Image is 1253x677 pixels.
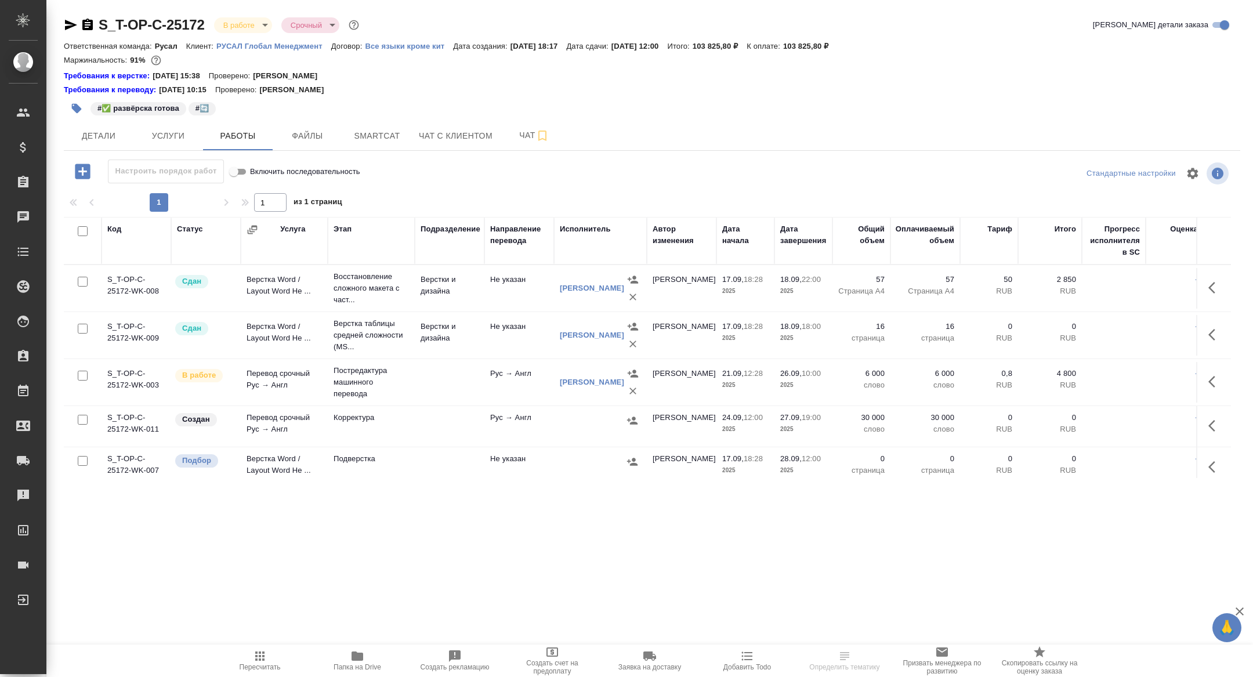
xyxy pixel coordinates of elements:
[896,332,954,344] p: страница
[896,274,954,285] p: 57
[182,276,201,287] p: Сдан
[1201,321,1229,349] button: Здесь прячутся важные кнопки
[611,42,668,50] p: [DATE] 12:00
[510,42,567,50] p: [DATE] 18:17
[560,331,624,339] a: [PERSON_NAME]
[210,129,266,143] span: Работы
[618,663,681,671] span: Заявка на доставку
[896,423,954,435] p: слово
[177,223,203,235] div: Статус
[722,322,744,331] p: 17.09,
[1201,274,1229,302] button: Здесь прячутся важные кнопки
[1093,19,1208,31] span: [PERSON_NAME] детали заказа
[535,129,549,143] svg: Подписаться
[241,362,328,403] td: Перевод срочный Рус → Англ
[174,412,235,428] div: Заказ еще не согласован с клиентом, искать исполнителей рано
[722,423,769,435] p: 2025
[1212,613,1241,642] button: 🙏
[182,370,216,381] p: В работе
[744,413,763,422] p: 12:00
[647,406,716,447] td: [PERSON_NAME]
[334,223,352,235] div: Этап
[780,465,827,476] p: 2025
[809,663,879,671] span: Определить тематику
[780,423,827,435] p: 2025
[250,166,360,178] span: Включить последовательность
[1196,275,1198,284] a: -
[365,42,453,50] p: Все языки кроме кит
[624,288,642,306] button: Удалить
[182,323,201,334] p: Сдан
[1179,160,1207,187] span: Настроить таблицу
[334,412,409,423] p: Корректура
[484,362,554,403] td: Рус → Англ
[900,659,984,675] span: Призвать менеджера по развитию
[722,454,744,463] p: 17.09,
[796,645,893,677] button: Определить тематику
[783,42,837,50] p: 103 825,80 ₽
[966,412,1012,423] p: 0
[780,285,827,297] p: 2025
[1207,162,1231,184] span: Посмотреть информацию
[838,453,885,465] p: 0
[722,285,769,297] p: 2025
[1024,285,1076,297] p: RUB
[334,663,381,671] span: Папка на Drive
[647,268,716,309] td: [PERSON_NAME]
[510,659,594,675] span: Создать счет на предоплату
[421,223,480,235] div: Подразделение
[140,129,196,143] span: Услуги
[966,423,1012,435] p: RUB
[624,335,642,353] button: Удалить
[624,412,641,429] button: Назначить
[896,412,954,423] p: 30 000
[566,42,611,50] p: Дата сдачи:
[149,53,164,68] button: 7650.00 RUB;
[966,274,1012,285] p: 50
[802,322,821,331] p: 18:00
[966,332,1012,344] p: RUB
[67,160,99,183] button: Добавить работу
[966,453,1012,465] p: 0
[780,413,802,422] p: 27.09,
[722,223,769,247] div: Дата начала
[334,453,409,465] p: Подверстка
[802,369,821,378] p: 10:00
[1196,454,1198,463] a: -
[780,332,827,344] p: 2025
[802,454,821,463] p: 12:00
[624,365,642,382] button: Назначить
[504,645,601,677] button: Создать счет на предоплату
[722,332,769,344] p: 2025
[259,84,332,96] p: [PERSON_NAME]
[560,223,611,235] div: Исполнитель
[1088,223,1140,258] div: Прогресс исполнителя в SC
[64,96,89,121] button: Добавить тэг
[216,41,331,50] a: РУСАЛ Глобал Менеджмент
[722,379,769,391] p: 2025
[365,41,453,50] a: Все языки кроме кит
[896,368,954,379] p: 6 000
[102,268,171,309] td: S_T-OP-C-25172-WK-008
[64,70,153,82] a: Требования к верстке:
[240,663,281,671] span: Пересчитать
[174,274,235,289] div: Менеджер проверил работу исполнителя, передает ее на следующий этап
[966,368,1012,379] p: 0,8
[966,379,1012,391] p: RUB
[1024,368,1076,379] p: 4 800
[155,42,186,50] p: Русал
[241,406,328,447] td: Перевод срочный Рус → Англ
[174,368,235,383] div: Исполнитель выполняет работу
[102,362,171,403] td: S_T-OP-C-25172-WK-003
[64,84,159,96] a: Требования к переводу:
[624,318,642,335] button: Назначить
[966,321,1012,332] p: 0
[838,423,885,435] p: слово
[406,645,504,677] button: Создать рекламацию
[241,268,328,309] td: Верстка Word / Layout Word Не ...
[1055,223,1076,235] div: Итого
[64,84,159,96] div: Нажми, чтобы открыть папку с инструкцией
[1196,369,1198,378] a: -
[220,20,258,30] button: В работе
[838,368,885,379] p: 6 000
